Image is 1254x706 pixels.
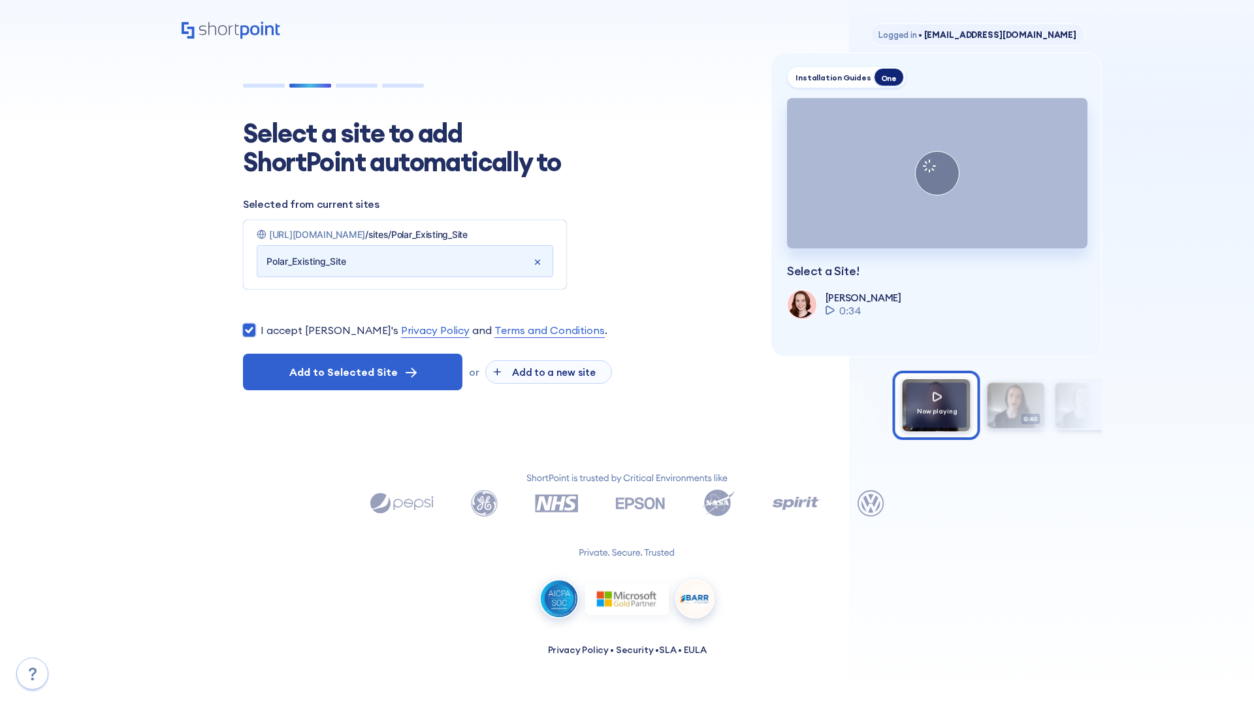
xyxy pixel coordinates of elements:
[684,644,707,656] a: EULA
[243,196,739,212] p: Selected from current sites
[918,407,958,415] span: Now playing
[401,322,470,338] a: Privacy Policy
[289,364,398,380] span: Add to Selected Site
[788,290,815,318] img: shortpoint-support-team
[365,229,468,240] span: /sites/Polar_Existing_Site
[839,303,861,318] span: 0:34
[485,360,612,384] button: Add to a new site
[1189,643,1254,706] iframe: Chat Widget
[878,29,917,40] span: Logged in
[269,229,365,240] span: [URL][DOMAIN_NAME]
[918,29,922,40] span: •
[261,322,607,338] label: I accept [PERSON_NAME]'s and .
[826,292,901,304] p: [PERSON_NAME]
[1089,414,1109,425] span: 0:07
[246,224,564,245] div: https://gridmode10shortpoint.sharepoint.com/sites/Polar_Existing_Site
[469,366,479,378] span: or
[917,29,1076,40] span: [EMAIL_ADDRESS][DOMAIN_NAME]
[243,354,462,390] button: Add to Selected Site
[1021,414,1041,425] span: 0:40
[787,264,1085,278] p: Select a Site!
[494,322,605,338] a: Terms and Conditions
[548,643,707,657] p: • • •
[874,68,904,86] div: One
[548,644,609,656] a: Privacy Policy
[616,644,654,656] a: Security
[266,251,532,272] input: Search sites
[796,73,871,82] div: Installation Guides
[504,366,603,378] span: Add to a new site
[243,119,583,176] h1: Select a site to add ShortPoint automatically to
[659,644,676,656] a: SLA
